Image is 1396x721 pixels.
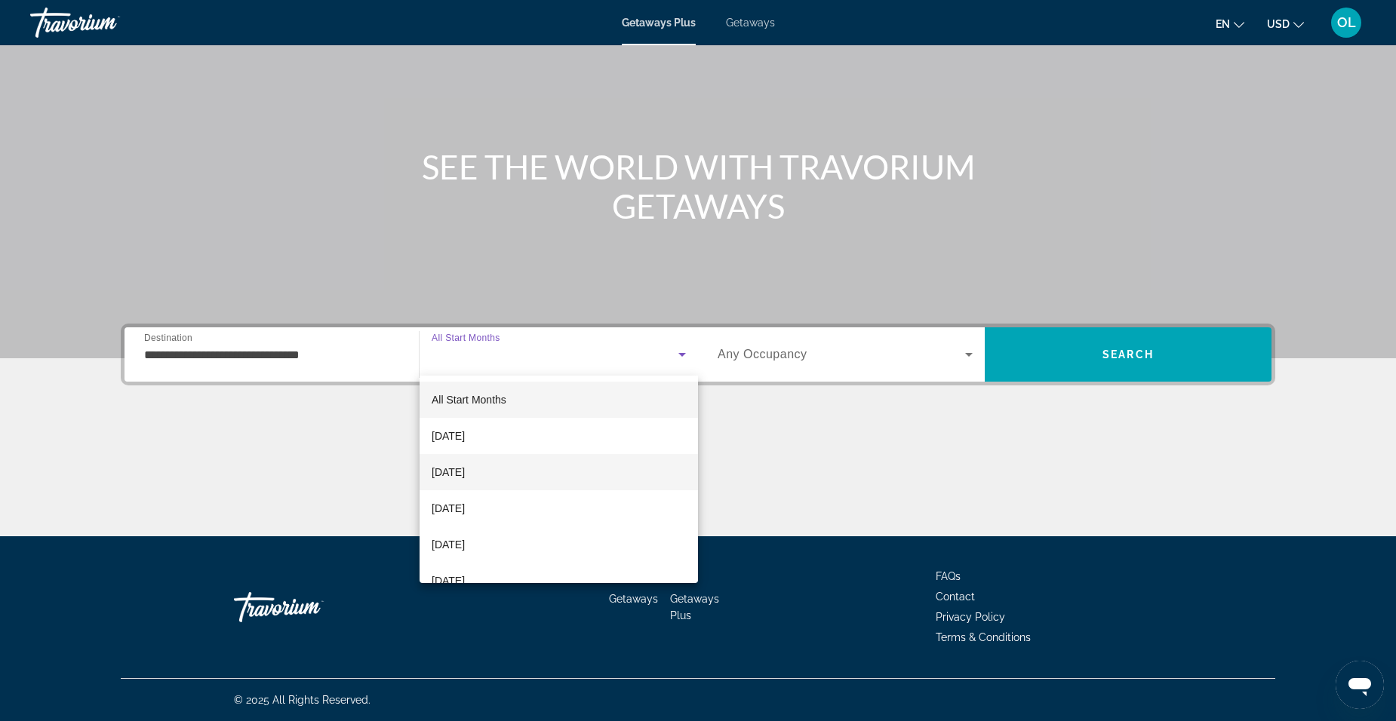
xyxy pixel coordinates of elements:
span: [DATE] [432,499,465,517]
iframe: Button to launch messaging window [1336,661,1384,709]
span: [DATE] [432,427,465,445]
span: All Start Months [432,394,506,406]
span: [DATE] [432,535,465,554]
span: [DATE] [432,572,465,590]
span: [DATE] [432,463,465,481]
